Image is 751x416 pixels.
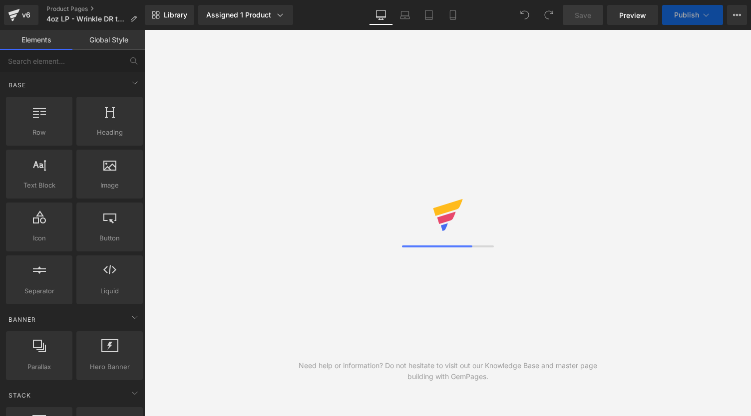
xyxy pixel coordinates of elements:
a: Preview [607,5,658,25]
a: Laptop [393,5,417,25]
a: v6 [4,5,38,25]
span: Button [79,233,140,243]
span: Save [575,10,591,20]
span: Preview [619,10,646,20]
span: Stack [7,391,32,400]
span: Parallax [9,362,69,372]
div: v6 [20,8,32,21]
span: Banner [7,315,37,324]
span: Separator [9,286,69,296]
a: Product Pages [46,5,145,13]
button: Undo [515,5,535,25]
span: 4oz LP - Wrinkle DR test [46,15,126,23]
span: Heading [79,127,140,138]
span: Publish [674,11,699,19]
span: Liquid [79,286,140,296]
span: Hero Banner [79,362,140,372]
div: Need help or information? Do not hesitate to visit out our Knowledge Base and master page buildin... [296,360,600,382]
a: New Library [145,5,194,25]
button: Redo [539,5,559,25]
span: Row [9,127,69,138]
div: Assigned 1 Product [206,10,285,20]
a: Desktop [369,5,393,25]
button: Publish [662,5,723,25]
span: Text Block [9,180,69,191]
span: Icon [9,233,69,243]
a: Mobile [441,5,465,25]
span: Library [164,10,187,19]
span: Base [7,80,27,90]
button: More [727,5,747,25]
span: Image [79,180,140,191]
a: Global Style [72,30,145,50]
a: Tablet [417,5,441,25]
